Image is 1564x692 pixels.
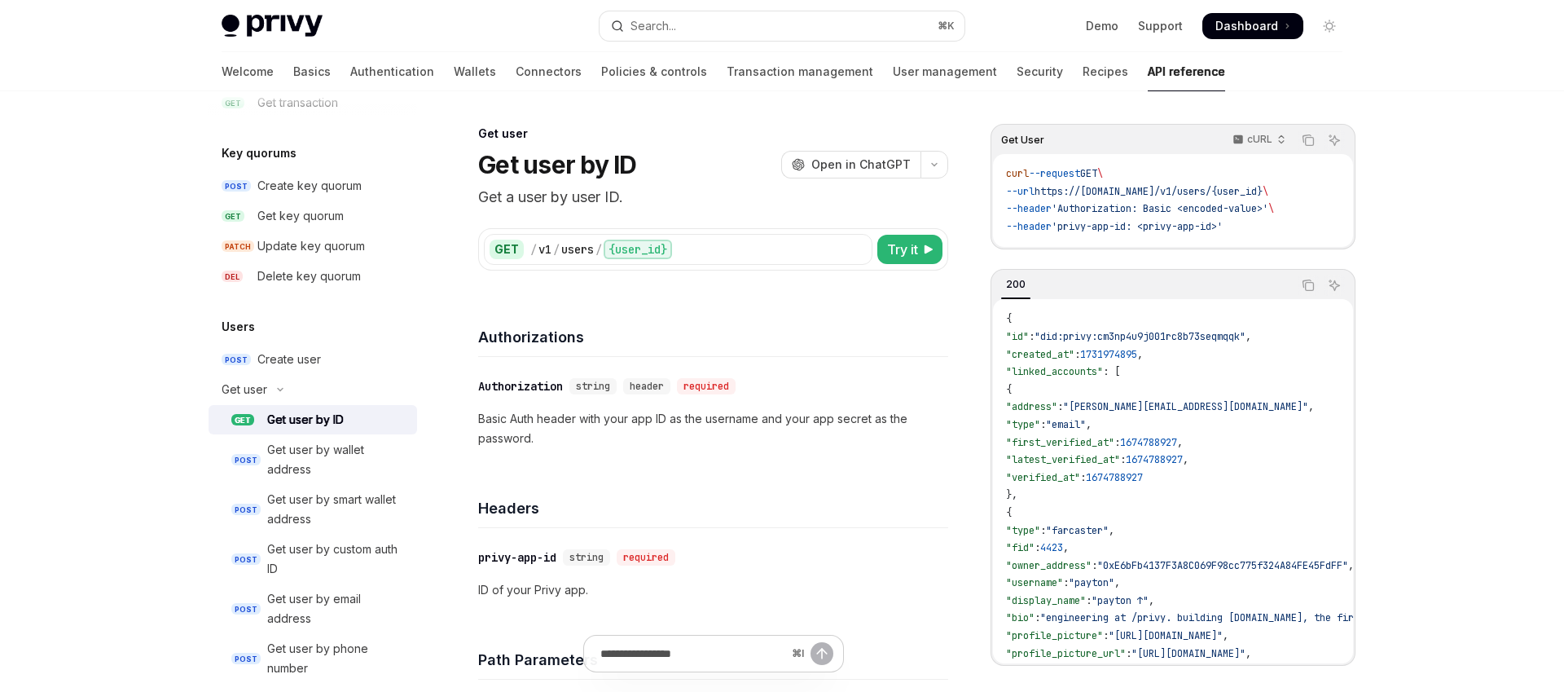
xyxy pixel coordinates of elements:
div: required [617,549,675,566]
span: GET [222,210,244,223]
button: Toggle dark mode [1316,13,1342,39]
div: Get user by smart wallet address [267,490,407,529]
div: / [530,241,537,258]
button: Copy the contents from the code block [1298,130,1319,151]
button: cURL [1224,126,1293,154]
span: "profile_picture" [1006,629,1103,642]
span: , [1109,524,1114,537]
span: Try it [887,240,918,259]
span: "first_verified_at" [1006,436,1114,449]
a: POSTGet user by email address [209,584,417,633]
a: Transaction management [727,52,873,91]
span: "0xE6bFb4137F3A8C069F98cc775f324A84FE45FdFF" [1097,559,1348,572]
p: cURL [1247,133,1272,146]
span: : [ [1103,365,1120,378]
a: Welcome [222,52,274,91]
span: POST [231,653,261,665]
a: API reference [1148,52,1225,91]
span: : [1057,400,1063,413]
a: PATCHUpdate key quorum [209,231,417,261]
div: Authorization [478,378,563,394]
span: POST [222,354,251,366]
a: POSTCreate key quorum [209,171,417,201]
span: DEL [222,271,243,283]
span: POST [231,553,261,566]
div: / [553,241,560,258]
h4: Authorizations [478,326,948,348]
span: --header [1006,202,1052,215]
a: Authentication [350,52,434,91]
span: --header [1006,220,1052,233]
span: "type" [1006,524,1040,537]
span: , [1308,400,1314,413]
div: Get user by email address [267,589,407,628]
span: GET [1080,167,1097,180]
button: Ask AI [1324,130,1345,151]
span: : [1035,541,1040,554]
span: "farcaster" [1046,524,1109,537]
button: Copy the contents from the code block [1298,275,1319,296]
span: string [576,380,610,393]
span: "type" [1006,418,1040,431]
span: }, [1006,488,1017,501]
span: : [1040,524,1046,537]
span: curl [1006,167,1029,180]
span: ⌘ K [938,20,955,33]
a: POSTGet user by custom auth ID [209,535,417,584]
div: Search... [630,16,676,36]
p: Get a user by user ID. [478,186,948,209]
span: , [1348,559,1354,572]
button: Open search [600,11,964,41]
span: "bio" [1006,611,1035,624]
span: : [1126,647,1131,660]
h1: Get user by ID [478,150,637,179]
span: "verified_at" [1006,471,1080,484]
div: Update key quorum [257,236,365,256]
h5: Users [222,317,255,337]
span: "payton ↑" [1092,594,1149,607]
span: "owner_address" [1006,559,1092,572]
span: : [1029,330,1035,343]
div: Create key quorum [257,176,362,196]
span: : [1120,453,1126,466]
span: "profile_picture_url" [1006,647,1126,660]
span: "display_name" [1006,594,1086,607]
a: Connectors [516,52,582,91]
div: / [595,241,602,258]
span: POST [222,180,251,192]
span: , [1149,594,1154,607]
span: POST [231,454,261,466]
span: , [1177,436,1183,449]
span: Get User [1001,134,1044,147]
span: "did:privy:cm3np4u9j001rc8b73seqmqqk" [1035,330,1245,343]
h4: Headers [478,497,948,519]
span: POST [231,603,261,615]
span: , [1063,541,1069,554]
div: Get user [478,126,948,142]
a: POSTGet user by phone number [209,634,417,683]
span: { [1006,312,1012,325]
a: POSTCreate user [209,345,417,374]
span: "fid" [1006,541,1035,554]
div: Delete key quorum [257,267,361,286]
button: Ask AI [1324,275,1345,296]
span: \ [1263,185,1268,198]
button: Toggle Get user section [209,375,417,404]
button: Open in ChatGPT [781,151,920,179]
span: 'Authorization: Basic <encoded-value>' [1052,202,1268,215]
span: Open in ChatGPT [811,156,911,173]
div: Create user [257,350,321,369]
span: 1674788927 [1126,453,1183,466]
span: "payton" [1069,576,1114,589]
span: , [1114,576,1120,589]
span: , [1183,453,1188,466]
span: "linked_accounts" [1006,365,1103,378]
input: Ask a question... [600,636,785,672]
span: https://[DOMAIN_NAME]/v1/users/{user_id} [1035,185,1263,198]
div: {user_id} [604,240,672,259]
a: Basics [293,52,331,91]
span: { [1006,506,1012,519]
span: "latest_verified_at" [1006,453,1120,466]
a: Policies & controls [601,52,707,91]
span: \ [1268,202,1274,215]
